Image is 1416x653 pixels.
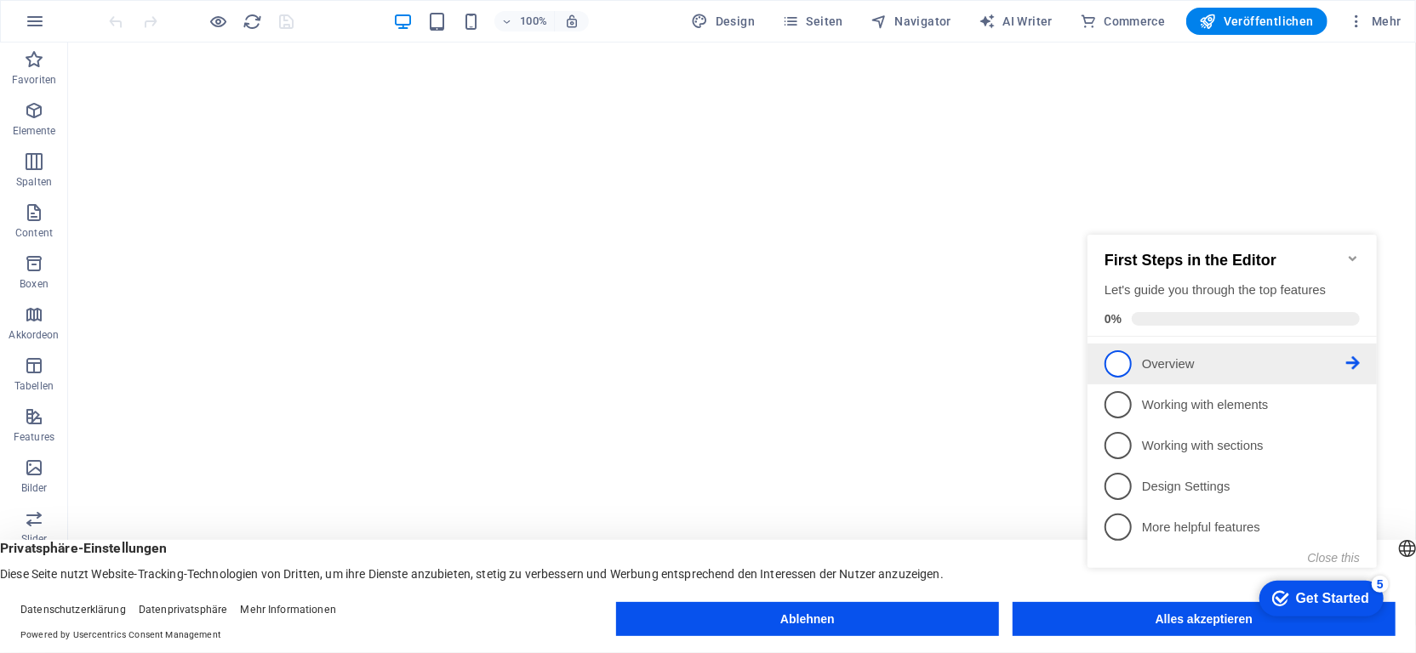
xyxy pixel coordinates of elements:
[243,12,263,31] i: Seite neu laden
[61,186,265,204] p: Working with elements
[691,13,755,30] span: Design
[7,133,296,174] li: Overview
[775,8,850,35] button: Seiten
[14,430,54,444] p: Features
[291,366,308,383] div: 5
[61,268,265,286] p: Design Settings
[979,13,1053,30] span: AI Writer
[13,124,56,138] p: Elemente
[12,73,56,87] p: Favoriten
[208,11,229,31] button: Klicke hier, um den Vorschau-Modus zu verlassen
[972,8,1059,35] button: AI Writer
[227,341,279,355] button: Close this
[61,227,265,245] p: Working with sections
[564,14,580,29] i: Bei Größenänderung Zoomstufe automatisch an das gewählte Gerät anpassen.
[215,381,288,396] div: Get Started
[16,175,52,189] p: Spalten
[24,42,279,60] h2: First Steps in the Editor
[1348,13,1402,30] span: Mehr
[7,174,296,215] li: Working with elements
[1073,8,1173,35] button: Commerce
[24,102,51,116] span: 0%
[1080,13,1166,30] span: Commerce
[864,8,958,35] button: Navigator
[1341,8,1408,35] button: Mehr
[7,215,296,256] li: Working with sections
[21,532,48,546] p: Slider
[15,226,53,240] p: Content
[179,371,303,406] div: Get Started 5 items remaining, 0% complete
[1186,8,1327,35] button: Veröffentlichen
[7,297,296,338] li: More helpful features
[520,11,547,31] h6: 100%
[9,328,59,342] p: Akkordeon
[7,256,296,297] li: Design Settings
[684,8,762,35] button: Design
[871,13,951,30] span: Navigator
[14,379,54,393] p: Tabellen
[20,277,49,291] p: Boxen
[494,11,555,31] button: 100%
[61,145,265,163] p: Overview
[265,42,279,55] div: Minimize checklist
[1200,13,1314,30] span: Veröffentlichen
[782,13,843,30] span: Seiten
[243,11,263,31] button: reload
[684,8,762,35] div: Design (Strg+Alt+Y)
[24,71,279,89] div: Let's guide you through the top features
[61,309,265,326] p: More helpful features
[21,481,48,495] p: Bilder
